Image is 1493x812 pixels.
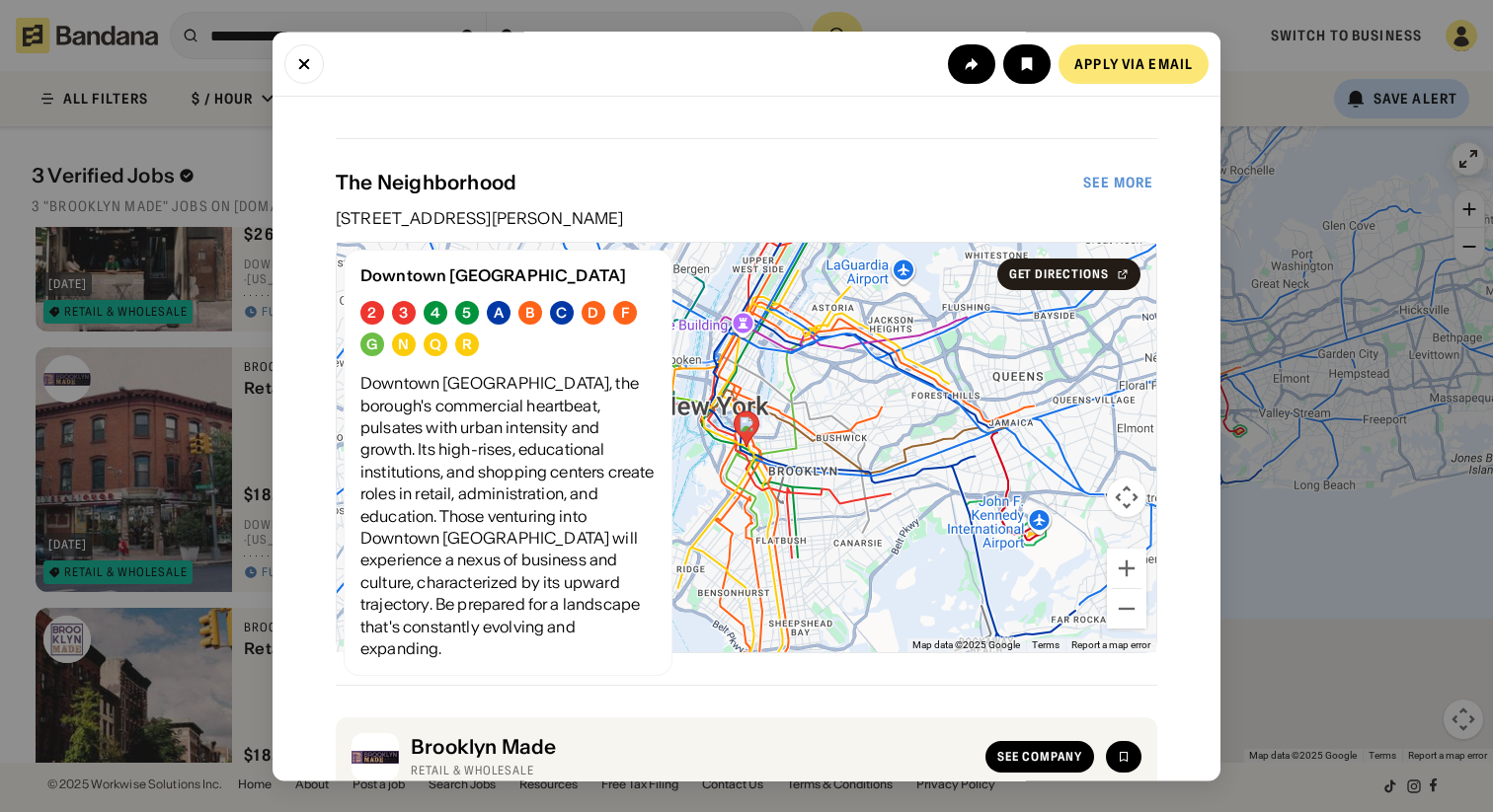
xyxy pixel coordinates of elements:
[399,305,408,322] div: 3
[621,305,629,322] div: F
[411,736,974,760] div: Brooklyn Made
[366,336,378,353] div: G
[1009,269,1109,281] div: Get Directions
[352,734,399,781] img: Brooklyn Made logo
[1107,479,1146,518] button: Map camera controls
[1074,56,1193,70] div: Apply via email
[430,336,441,353] div: Q
[494,305,504,322] div: A
[431,305,440,322] div: 4
[336,172,1079,195] div: The Neighborhood
[360,267,656,286] div: Downtown [GEOGRAPHIC_DATA]
[1107,590,1146,629] button: Zoom out
[588,305,598,322] div: D
[912,640,1020,651] span: Map data ©2025 Google
[462,305,471,322] div: 5
[525,305,535,322] div: B
[398,336,409,353] div: N
[1083,177,1153,190] div: See more
[1032,640,1060,651] a: Terms (opens in new tab)
[997,752,1082,764] div: See company
[284,43,324,83] button: Close
[342,627,407,653] img: Google
[1071,640,1150,651] a: Report a map error
[411,764,974,779] div: Retail & Wholesale
[360,373,656,660] div: Downtown [GEOGRAPHIC_DATA], the borough's commercial heartbeat, pulsates with urban intensity and...
[367,305,376,322] div: 2
[556,305,567,322] div: C
[1107,550,1146,589] button: Zoom in
[336,211,1157,227] div: [STREET_ADDRESS][PERSON_NAME]
[342,627,407,653] a: Open this area in Google Maps (opens a new window)
[462,336,472,353] div: R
